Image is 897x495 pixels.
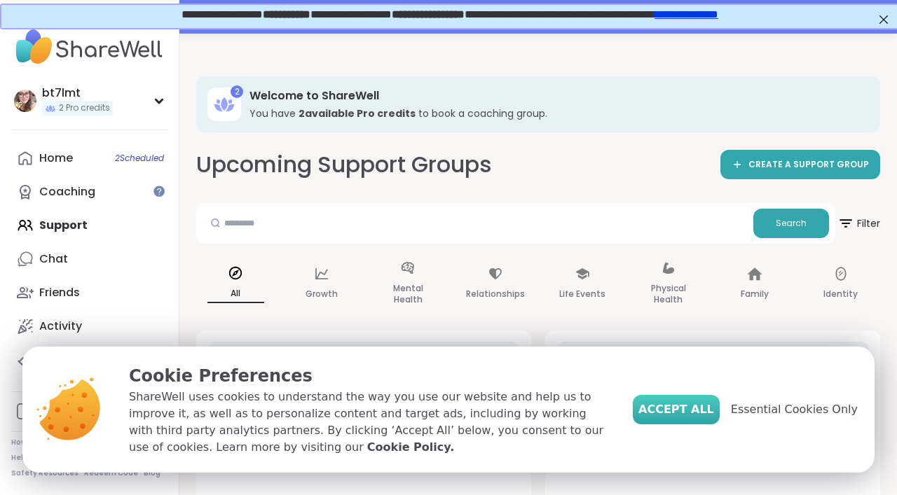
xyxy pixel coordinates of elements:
[638,401,714,418] span: Accept All
[153,186,165,197] iframe: Spotlight
[196,149,492,181] h2: Upcoming Support Groups
[231,85,243,98] div: 2
[11,468,78,478] a: Safety Resources
[129,389,610,456] p: ShareWell uses cookies to understand the way you use our website and help us to improve it, as we...
[306,286,338,302] p: Growth
[39,251,68,267] div: Chat
[633,395,720,424] button: Accept All
[776,217,807,230] span: Search
[84,468,138,478] a: Redeem Code
[11,309,167,343] a: Activity
[11,276,167,309] a: Friends
[11,22,167,71] img: ShareWell Nav Logo
[748,159,869,171] span: CREATE A SUPPORT GROUP
[299,106,416,120] b: 2 available Pro credit s
[39,151,73,166] div: Home
[39,319,82,334] div: Activity
[39,285,80,300] div: Friends
[720,150,880,179] a: CREATE A SUPPORT GROUP
[11,242,167,276] a: Chat
[367,439,454,456] a: Cookie Policy.
[39,184,95,200] div: Coaching
[144,468,160,478] a: Blog
[14,90,36,112] img: bt7lmt
[42,85,113,101] div: bt7lmt
[823,286,858,302] p: Identity
[753,209,829,238] button: Search
[11,175,167,209] a: Coaching
[249,106,861,120] h3: You have to book a coaching group.
[466,286,525,302] p: Relationships
[115,153,164,164] span: 2 Scheduled
[380,280,437,308] p: Mental Health
[640,280,697,308] p: Physical Health
[11,141,167,175] a: Home2Scheduled
[837,203,880,244] button: Filter
[129,363,610,389] p: Cookie Preferences
[559,286,605,302] p: Life Events
[731,401,858,418] span: Essential Cookies Only
[741,286,769,302] p: Family
[837,207,880,240] span: Filter
[207,285,264,303] p: All
[249,88,861,104] h3: Welcome to ShareWell
[11,343,167,377] a: Host
[59,102,110,114] span: 2 Pro credits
